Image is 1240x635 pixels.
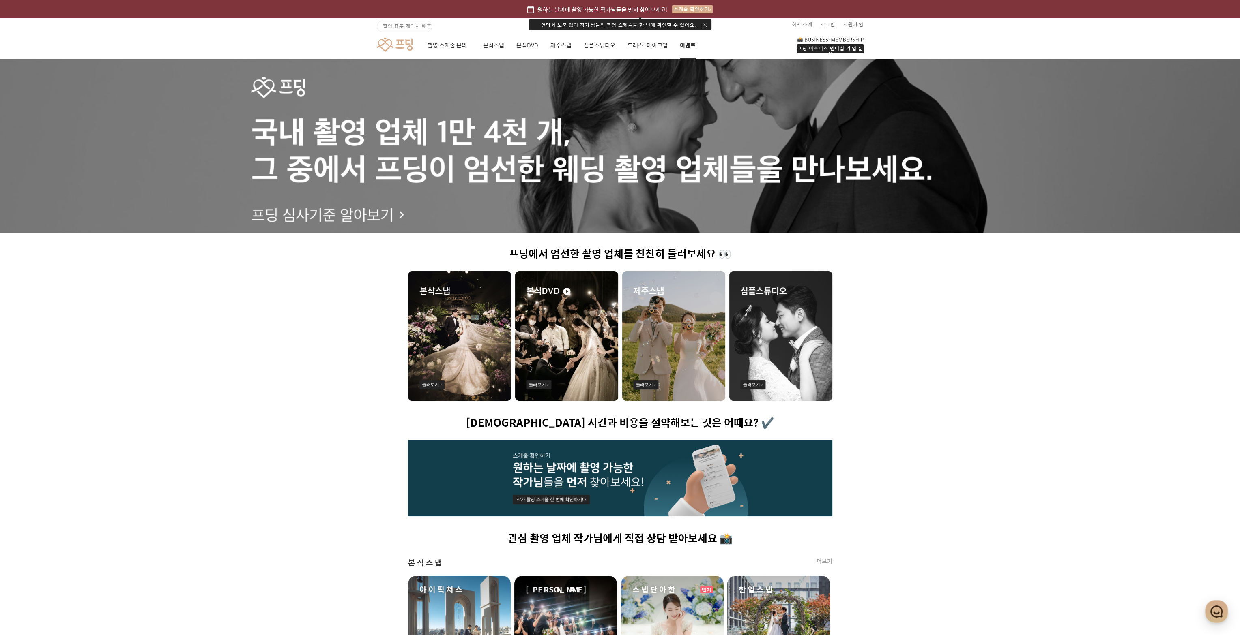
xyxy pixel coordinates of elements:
[843,18,864,31] a: 회원가입
[2,257,54,277] a: 홈
[537,5,668,14] span: 원하는 날짜에 촬영 가능한 작가님들을 먼저 찾아보세요!
[408,417,832,430] h1: [DEMOGRAPHIC_DATA] 시간과 비용을 절약해보는 것은 어때요? ✔️
[26,269,30,276] span: 홈
[672,5,713,13] div: 스케줄 확인하기
[797,36,864,53] a: 프딩 비즈니스 멤버십 가입 문의
[105,257,156,277] a: 설정
[419,584,464,595] span: 아이픽쳐스
[377,21,432,32] a: 촬영 표준 계약서 배포
[529,19,711,30] div: 연락처 노출 없이 작가님들의 촬영 스케줄을 한 번에 확인할 수 있어요.
[628,32,668,59] a: 드레스·메이크업
[550,32,572,59] a: 제주스냅
[483,32,504,59] a: 본식스냅
[383,22,432,30] span: 촬영 표준 계약서 배포
[428,32,471,59] a: 촬영 스케줄 문의
[526,584,587,595] span: [PERSON_NAME]
[797,44,864,53] div: 프딩 비즈니스 멤버십 가입 문의
[817,557,832,565] a: 더보기
[821,18,835,31] a: 로그인
[632,584,677,595] span: 스냅단아한
[74,269,84,276] span: 대화
[792,18,812,31] a: 회사 소개
[739,584,774,595] span: 한얼스냅
[680,32,696,59] a: 이벤트
[584,32,615,59] a: 심플스튜디오
[125,269,135,276] span: 설정
[408,557,444,569] span: 본식스냅
[700,586,713,593] div: 인기
[408,532,832,545] h1: 관심 촬영 업체 작가님에게 직접 상담 받아보세요 📸
[408,248,832,261] h1: 프딩에서 엄선한 촬영 업체를 찬찬히 둘러보세요 👀
[54,257,105,277] a: 대화
[516,32,538,59] a: 본식DVD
